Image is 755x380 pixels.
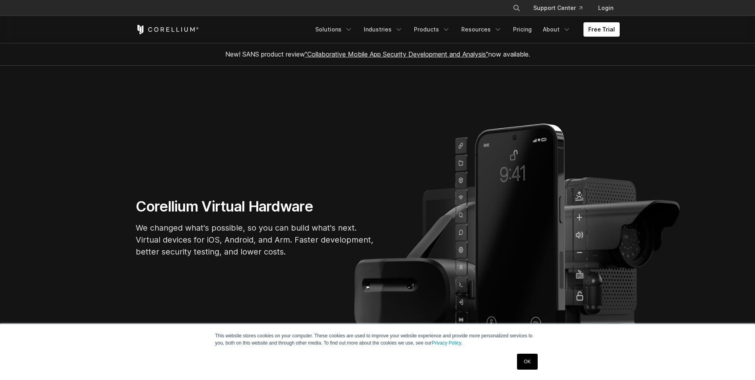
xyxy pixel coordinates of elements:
p: We changed what's possible, so you can build what's next. Virtual devices for iOS, Android, and A... [136,222,375,258]
p: This website stores cookies on your computer. These cookies are used to improve your website expe... [215,332,540,347]
div: Navigation Menu [310,22,620,37]
a: Industries [359,22,408,37]
div: Navigation Menu [503,1,620,15]
a: OK [517,354,537,370]
h1: Corellium Virtual Hardware [136,198,375,215]
a: Solutions [310,22,357,37]
a: Login [592,1,620,15]
a: Products [409,22,455,37]
span: New! SANS product review now available. [225,50,530,58]
a: Privacy Policy. [432,340,462,346]
a: Pricing [508,22,536,37]
a: Support Center [527,1,589,15]
a: About [538,22,576,37]
a: Free Trial [583,22,620,37]
a: Resources [457,22,507,37]
a: Corellium Home [136,25,199,34]
button: Search [509,1,524,15]
a: "Collaborative Mobile App Security Development and Analysis" [305,50,488,58]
